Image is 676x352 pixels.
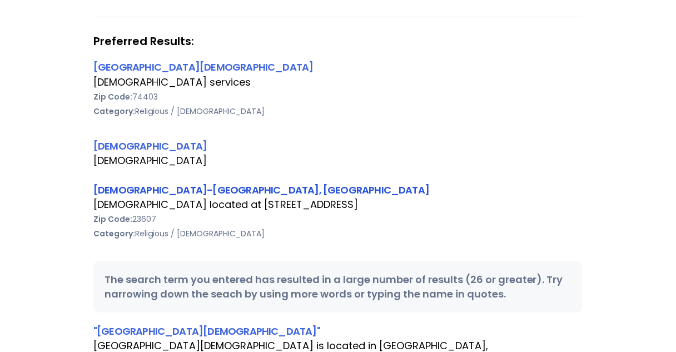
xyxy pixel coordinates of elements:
[93,138,583,153] div: [DEMOGRAPHIC_DATA]
[93,226,583,241] div: Religious / [DEMOGRAPHIC_DATA]
[93,324,583,339] div: "[GEOGRAPHIC_DATA][DEMOGRAPHIC_DATA]"
[93,324,320,338] a: "[GEOGRAPHIC_DATA][DEMOGRAPHIC_DATA]"
[93,90,583,104] div: 74403
[93,261,583,313] div: The search term you entered has resulted in a large number of results (26 or greater). Try narrow...
[93,75,583,90] div: [DEMOGRAPHIC_DATA] services
[93,106,135,117] b: Category:
[93,60,583,75] div: [GEOGRAPHIC_DATA][DEMOGRAPHIC_DATA]
[93,228,135,239] b: Category:
[93,183,429,197] a: [DEMOGRAPHIC_DATA]-[GEOGRAPHIC_DATA], [GEOGRAPHIC_DATA]
[93,197,583,212] div: [DEMOGRAPHIC_DATA] located at [STREET_ADDRESS]
[93,60,314,74] a: [GEOGRAPHIC_DATA][DEMOGRAPHIC_DATA]
[93,182,583,197] div: [DEMOGRAPHIC_DATA]-[GEOGRAPHIC_DATA], [GEOGRAPHIC_DATA]
[93,139,207,153] a: [DEMOGRAPHIC_DATA]
[93,212,583,226] div: 23607
[93,153,583,168] div: [DEMOGRAPHIC_DATA]
[93,214,132,225] b: Zip Code:
[93,34,583,48] strong: Preferred Results:
[93,91,132,102] b: Zip Code:
[93,104,583,118] div: Religious / [DEMOGRAPHIC_DATA]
